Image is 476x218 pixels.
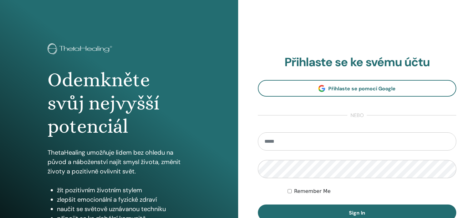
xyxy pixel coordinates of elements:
[57,195,191,204] li: zlepšit emocionální a fyzické zdraví
[328,85,396,92] span: Přihlaste se pomocí Google
[57,185,191,195] li: žít pozitivním životním stylem
[48,148,191,176] p: ThetaHealing umožňuje lidem bez ohledu na původ a náboženství najít smysl života, změnit životy a...
[349,210,365,216] span: Sign In
[258,80,457,97] a: Přihlaste se pomocí Google
[288,188,456,195] div: Keep me authenticated indefinitely or until I manually logout
[57,204,191,214] li: naučit se světově uznávanou techniku
[294,188,331,195] label: Remember Me
[48,68,191,138] h1: Odemkněte svůj nejvyšší potenciál
[258,55,457,70] h2: Přihlaste se ke svému účtu
[347,112,367,119] span: nebo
